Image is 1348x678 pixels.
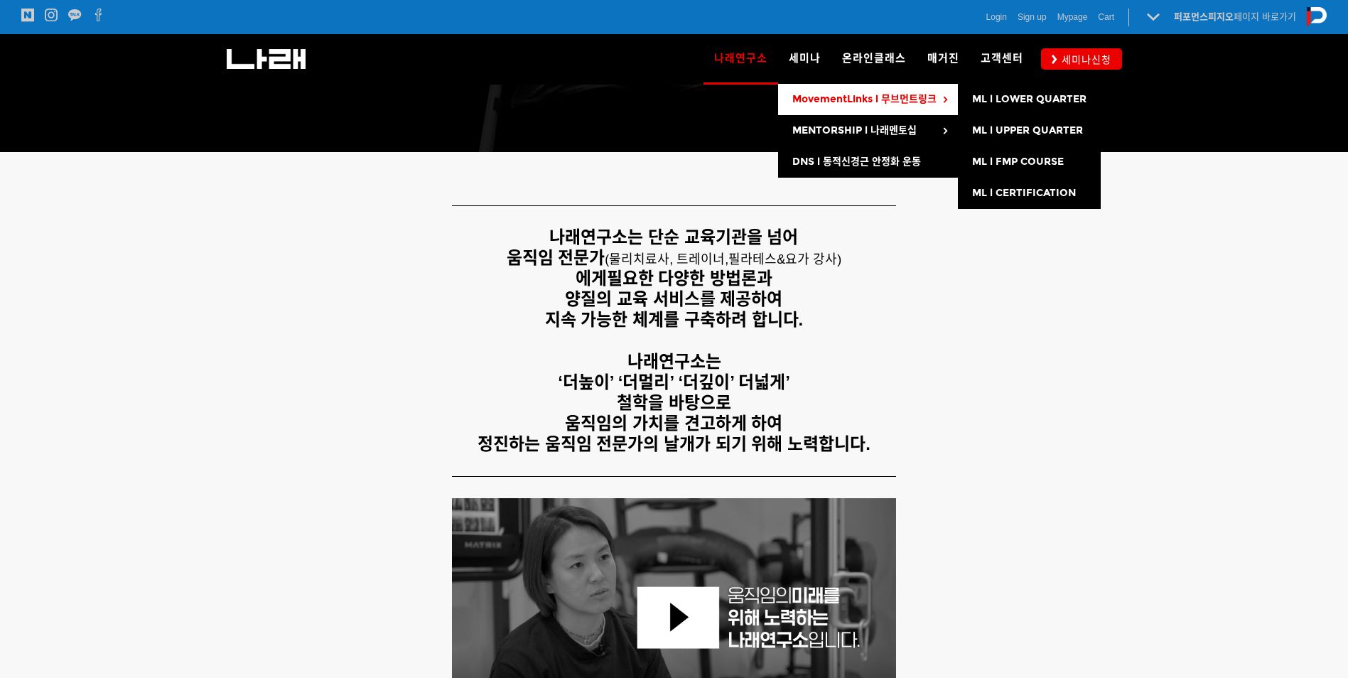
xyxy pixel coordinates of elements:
a: ML l FMP COURSE [958,146,1101,178]
span: ML l CERTIFICATION [972,187,1076,199]
span: ML l UPPER QUARTER [972,124,1083,136]
strong: 나래연구소는 [627,352,721,371]
span: 필라테스&요가 강사) [728,252,841,267]
a: 매거진 [917,34,970,84]
a: Login [986,10,1007,24]
span: 물리치료사, 트레이너, [609,252,728,267]
a: ML l CERTIFICATION [958,178,1101,209]
span: 온라인클래스 [842,52,906,65]
strong: 정진하는 움직임 전문가의 날개가 되기 위해 노력합니다. [478,434,870,453]
span: 세미나 [789,52,821,65]
strong: 나래연구소는 단순 교육기관을 넘어 [549,227,798,247]
span: MovementLinks l 무브먼트링크 [792,93,937,105]
a: 세미나 [778,34,831,84]
a: Cart [1098,10,1114,24]
a: Sign up [1018,10,1047,24]
a: 세미나신청 [1041,48,1122,69]
strong: 움직임 전문가 [507,248,605,267]
a: 고객센터 [970,34,1034,84]
span: 매거진 [927,52,959,65]
strong: 필요한 다양한 방법론과 [607,269,772,288]
span: 고객센터 [981,52,1023,65]
span: 나래연구소 [714,47,767,70]
strong: 양질의 교육 서비스를 제공하여 [565,289,782,308]
span: DNS l 동적신경근 안정화 운동 [792,156,921,168]
a: 나래연구소 [703,34,778,84]
strong: 철학을 바탕으로 [617,393,731,412]
a: 퍼포먼스피지오페이지 바로가기 [1174,11,1296,22]
strong: 에게 [576,269,607,288]
a: Mypage [1057,10,1088,24]
span: ML l FMP COURSE [972,156,1064,168]
a: MENTORSHIP l 나래멘토십 [778,115,958,146]
a: ML l UPPER QUARTER [958,115,1101,146]
a: 온라인클래스 [831,34,917,84]
span: ML l LOWER QUARTER [972,93,1087,105]
strong: 퍼포먼스피지오 [1174,11,1234,22]
a: DNS l 동적신경근 안정화 운동 [778,146,958,178]
span: 세미나신청 [1057,53,1111,67]
strong: 움직임의 가치를 견고하게 하여 [565,414,782,433]
a: MovementLinks l 무브먼트링크 [778,84,958,115]
span: MENTORSHIP l 나래멘토십 [792,124,917,136]
strong: 지속 가능한 체계를 구축하려 합니다. [545,310,803,329]
strong: ‘더높이’ ‘더멀리’ ‘더깊이’ 더넓게’ [558,372,790,392]
span: ( [605,252,728,267]
a: ML l LOWER QUARTER [958,84,1101,115]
